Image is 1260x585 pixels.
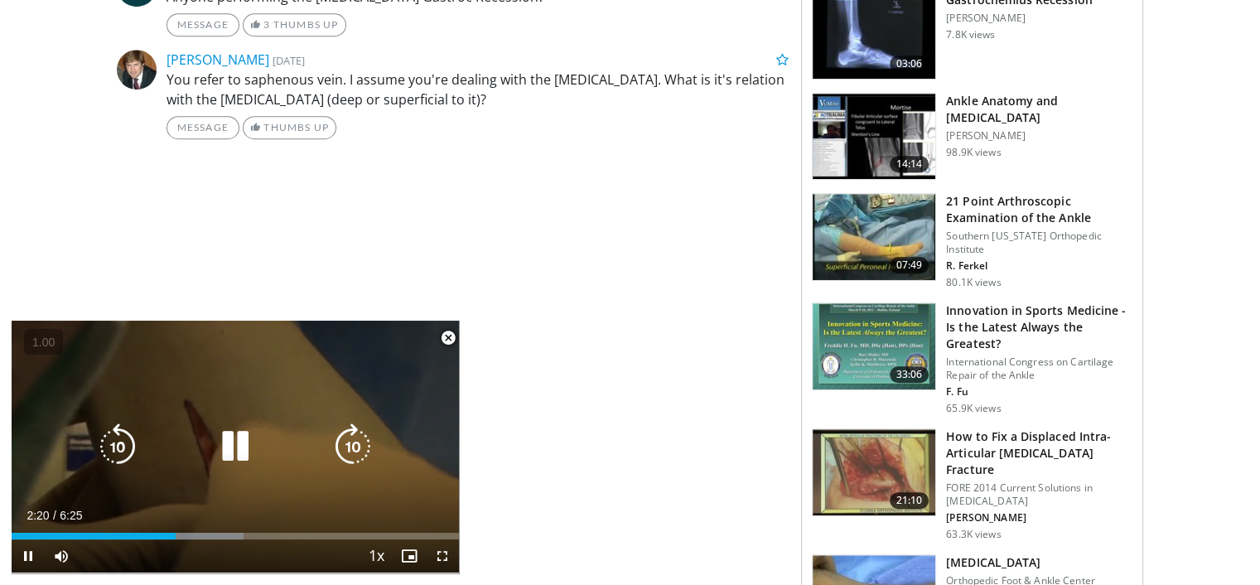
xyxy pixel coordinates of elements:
[12,321,459,573] video-js: Video Player
[813,194,935,280] img: d2937c76-94b7-4d20-9de4-1c4e4a17f51d.150x105_q85_crop-smart_upscale.jpg
[167,116,239,139] a: Message
[426,539,459,573] button: Fullscreen
[812,428,1132,541] a: 21:10 How to Fix a Displaced Intra-Articular [MEDICAL_DATA] Fracture FORE 2014 Current Solutions ...
[946,402,1001,415] p: 65.9K views
[813,303,935,389] img: Title_Dublin_VuMedi_1.jpg.150x105_q85_crop-smart_upscale.jpg
[812,302,1132,415] a: 33:06 Innovation in Sports Medicine - Is the Latest Always the Greatest? International Congress o...
[946,28,995,41] p: 7.8K views
[167,13,239,36] a: Message
[432,321,465,355] button: Close
[946,146,1001,159] p: 98.9K views
[53,509,56,522] span: /
[946,528,1001,541] p: 63.3K views
[946,355,1132,382] p: International Congress on Cartilage Repair of the Ankle
[45,539,78,573] button: Mute
[12,533,459,539] div: Progress Bar
[273,53,305,68] small: [DATE]
[890,366,929,383] span: 33:06
[813,94,935,180] img: d079e22e-f623-40f6-8657-94e85635e1da.150x105_q85_crop-smart_upscale.jpg
[946,428,1132,478] h3: How to Fix a Displaced Intra-Articular [MEDICAL_DATA] Fracture
[117,50,157,89] img: Avatar
[812,93,1132,181] a: 14:14 Ankle Anatomy and [MEDICAL_DATA] [PERSON_NAME] 98.9K views
[946,554,1095,571] h3: [MEDICAL_DATA]
[393,539,426,573] button: Enable picture-in-picture mode
[360,539,393,573] button: Playback Rate
[946,193,1132,226] h3: 21 Point Arthroscopic Examination of the Ankle
[167,70,789,109] p: You refer to saphenous vein. I assume you're dealing with the [MEDICAL_DATA]. What is it's relati...
[890,492,929,509] span: 21:10
[263,18,270,31] span: 3
[890,56,929,72] span: 03:06
[60,509,82,522] span: 6:25
[946,276,1001,289] p: 80.1K views
[946,481,1132,508] p: FORE 2014 Current Solutions in [MEDICAL_DATA]
[890,156,929,172] span: 14:14
[167,51,269,69] a: [PERSON_NAME]
[243,13,346,36] a: 3 Thumbs Up
[946,93,1132,126] h3: Ankle Anatomy and [MEDICAL_DATA]
[946,259,1132,273] p: R. Ferkel
[946,385,1132,399] p: F. Fu
[946,129,1132,143] p: [PERSON_NAME]
[27,509,49,522] span: 2:20
[12,539,45,573] button: Pause
[890,257,929,273] span: 07:49
[946,302,1132,352] h3: Innovation in Sports Medicine - Is the Latest Always the Greatest?
[813,429,935,515] img: 55ff4537-6d30-4030-bbbb-bab469c05b17.150x105_q85_crop-smart_upscale.jpg
[946,511,1132,525] p: [PERSON_NAME]
[243,116,336,139] a: Thumbs Up
[946,230,1132,256] p: Southern [US_STATE] Orthopedic Institute
[812,193,1132,289] a: 07:49 21 Point Arthroscopic Examination of the Ankle Southern [US_STATE] Orthopedic Institute R. ...
[946,12,1092,25] p: [PERSON_NAME]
